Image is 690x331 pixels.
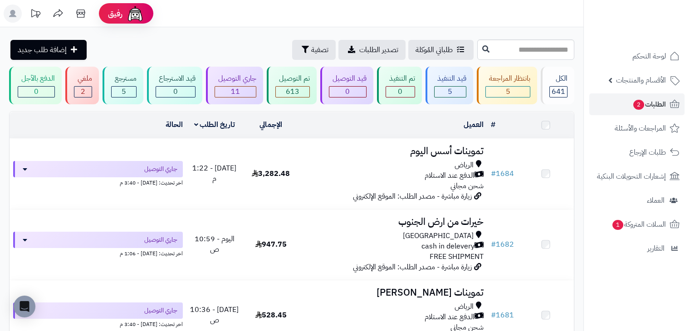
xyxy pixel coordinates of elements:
h3: خيرات من ارض الجنوب [303,217,483,227]
a: العملاء [589,190,685,211]
a: # [491,119,495,130]
span: 528.45 [255,310,287,321]
div: الكل [549,73,568,84]
span: 641 [552,86,565,97]
a: طلبات الإرجاع [589,141,685,163]
span: cash in delevery [421,241,475,252]
div: 5 [435,87,466,97]
span: رفيق [108,8,122,19]
div: جاري التوصيل [215,73,256,84]
span: 613 [286,86,299,97]
div: 5 [486,87,530,97]
span: FREE SHIPMENT [430,251,484,262]
span: زيارة مباشرة - مصدر الطلب: الموقع الإلكتروني [353,262,472,273]
a: تحديثات المنصة [24,5,47,25]
a: الدفع بالآجل 0 [7,67,64,104]
span: جاري التوصيل [144,165,177,174]
a: تاريخ الطلب [194,119,235,130]
span: العملاء [647,194,665,207]
span: تصفية [311,44,328,55]
div: بانتظار المراجعة [485,73,530,84]
span: # [491,168,496,179]
span: 0 [345,86,350,97]
div: 0 [156,87,196,97]
div: 613 [276,87,309,97]
span: جاري التوصيل [144,306,177,315]
div: اخر تحديث: [DATE] - 1:06 م [13,248,183,258]
div: اخر تحديث: [DATE] - 3:40 م [13,319,183,328]
div: قيد الاسترجاع [156,73,196,84]
a: تم التوصيل 613 [265,67,318,104]
img: ai-face.png [126,5,144,23]
span: 5 [506,86,510,97]
span: لوحة التحكم [632,50,666,63]
a: الحالة [166,119,183,130]
a: جاري التوصيل 11 [204,67,265,104]
span: الدفع عند الاستلام [425,312,475,322]
a: إضافة طلب جديد [10,40,87,60]
a: الإجمالي [259,119,282,130]
span: [DATE] - 10:36 ص [190,304,239,326]
span: 1 [612,219,623,230]
div: اخر تحديث: [DATE] - 3:40 م [13,177,183,187]
a: العميل [464,119,484,130]
div: 11 [215,87,256,97]
a: قيد التوصيل 0 [318,67,375,104]
div: 5 [112,87,136,97]
a: قيد الاسترجاع 0 [145,67,205,104]
a: إشعارات التحويلات البنكية [589,165,685,187]
span: 5 [448,86,452,97]
div: قيد التنفيذ [434,73,467,84]
span: جاري التوصيل [144,235,177,244]
h3: تموينات [PERSON_NAME] [303,287,483,298]
span: 0 [173,86,178,97]
div: الدفع بالآجل [18,73,55,84]
div: تم التنفيذ [386,73,415,84]
span: طلبات الإرجاع [629,146,666,159]
span: 2 [633,99,644,110]
a: #1681 [491,310,514,321]
a: تم التنفيذ 0 [375,67,424,104]
span: # [491,310,496,321]
span: اليوم - 10:59 ص [195,234,235,255]
a: تصدير الطلبات [338,40,406,60]
span: الرياض [455,302,474,312]
span: [DATE] - 1:22 م [192,163,236,184]
span: تصدير الطلبات [359,44,398,55]
span: 947.75 [255,239,287,250]
span: 0 [34,86,39,97]
span: 11 [231,86,240,97]
span: 3,282.48 [252,168,290,179]
a: المراجعات والأسئلة [589,117,685,139]
span: 0 [398,86,402,97]
a: ملغي 2 [64,67,101,104]
div: تم التوصيل [275,73,310,84]
a: السلات المتروكة1 [589,214,685,235]
a: #1684 [491,168,514,179]
h3: تموينات أسس اليوم [303,146,483,156]
span: الأقسام والمنتجات [616,74,666,87]
button: تصفية [292,40,336,60]
a: الطلبات2 [589,93,685,115]
a: #1682 [491,239,514,250]
span: التقارير [647,242,665,255]
span: [GEOGRAPHIC_DATA] [403,231,474,241]
div: Open Intercom Messenger [14,296,35,317]
span: 5 [122,86,126,97]
span: إشعارات التحويلات البنكية [597,170,666,183]
div: 2 [74,87,92,97]
span: طلباتي المُوكلة [416,44,453,55]
a: بانتظار المراجعة 5 [475,67,539,104]
div: 0 [18,87,54,97]
span: زيارة مباشرة - مصدر الطلب: الموقع الإلكتروني [353,191,472,202]
span: الطلبات [632,98,666,111]
span: المراجعات والأسئلة [615,122,666,135]
a: مسترجع 5 [101,67,145,104]
div: قيد التوصيل [329,73,367,84]
a: التقارير [589,238,685,259]
span: الرياض [455,160,474,170]
a: طلباتي المُوكلة [408,40,474,60]
div: ملغي [74,73,92,84]
span: إضافة طلب جديد [18,44,67,55]
span: السلات المتروكة [612,218,666,231]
